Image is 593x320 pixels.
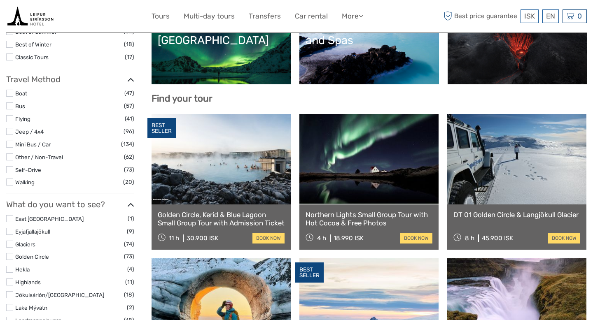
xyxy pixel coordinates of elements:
a: Golden Circle, Kerid & Blue Lagoon Small Group Tour with Admission Ticket [158,211,285,227]
a: Lava and Volcanoes [454,21,581,78]
a: More [342,10,363,22]
a: Tours [152,10,170,22]
div: Northern Lights in [GEOGRAPHIC_DATA] [158,21,285,47]
span: (73) [124,252,134,261]
a: Boat [15,90,27,97]
a: Car rental [295,10,328,22]
a: Walking [15,179,35,186]
span: (73) [124,165,134,174]
div: BEST SELLER [295,262,324,283]
span: (96) [124,127,134,136]
a: Glaciers [15,241,35,248]
div: EN [542,9,559,23]
a: book now [252,233,285,243]
a: Classic Tours [15,54,49,60]
span: Best price guarantee [442,9,519,23]
div: Lagoons, Nature Baths and Spas [306,21,433,47]
a: Transfers [249,10,281,22]
a: Multi-day tours [184,10,235,22]
a: Eyjafjallajökull [15,228,50,235]
span: (17) [125,52,134,62]
span: (47) [124,88,134,98]
span: (20) [123,177,134,187]
a: Best of Summer [15,28,57,35]
span: (11) [125,277,134,287]
div: 45.900 ISK [482,234,513,242]
a: Hekla [15,266,30,273]
span: (18) [124,290,134,299]
span: (57) [124,101,134,111]
span: (4) [127,264,134,274]
div: 18.990 ISK [334,234,364,242]
a: Self-Drive [15,167,41,173]
a: Jökulsárlón/[GEOGRAPHIC_DATA] [15,292,104,298]
span: (9) [127,227,134,236]
span: 8 h [465,234,474,242]
a: DT 01 Golden Circle & Langjökull Glacier [453,211,580,219]
a: Northern Lights in [GEOGRAPHIC_DATA] [158,21,285,78]
a: Flying [15,116,30,122]
span: (62) [124,152,134,162]
span: (1) [128,214,134,223]
a: book now [400,233,432,243]
h3: Travel Method [6,74,134,84]
div: BEST SELLER [147,118,176,139]
a: Lake Mývatn [15,304,47,311]
a: Jeep / 4x4 [15,128,44,135]
h3: What do you want to see? [6,199,134,209]
span: ISK [524,12,535,20]
span: 0 [576,12,583,20]
span: (134) [121,139,134,149]
span: (2) [127,303,134,312]
div: 30.900 ISK [187,234,218,242]
a: Northern Lights Small Group Tour with Hot Cocoa & Free Photos [306,211,432,227]
a: Lagoons, Nature Baths and Spas [306,21,433,78]
a: book now [548,233,580,243]
a: Other / Non-Travel [15,154,63,160]
a: East [GEOGRAPHIC_DATA] [15,216,84,222]
a: Best of Winter [15,41,51,48]
span: (18) [124,39,134,49]
span: (41) [125,114,134,123]
span: 11 h [169,234,179,242]
a: Golden Circle [15,253,49,260]
a: Highlands [15,279,41,285]
b: Find your tour [152,93,212,104]
a: Mini Bus / Car [15,141,51,148]
a: Bus [15,103,25,109]
span: (74) [124,239,134,249]
img: Book tours and activities with live availability from the tour operators in Iceland that we have ... [6,6,54,26]
span: 4 h [317,234,326,242]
